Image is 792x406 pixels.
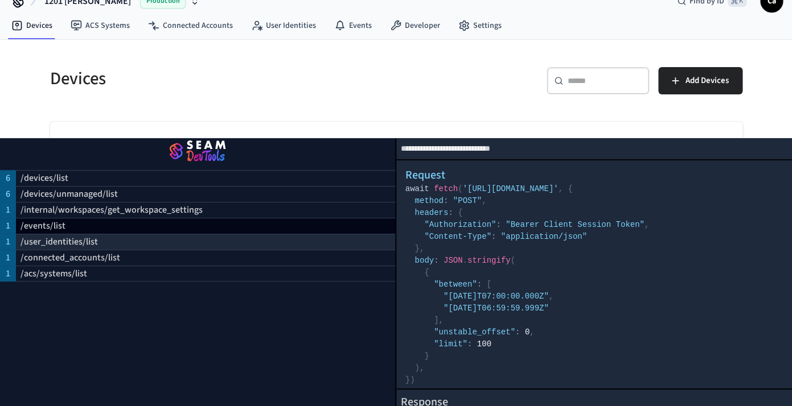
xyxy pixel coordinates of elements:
a: Developer [381,15,449,36]
p: 6 [6,171,10,185]
span: : [477,280,482,289]
span: "Authorization" [424,220,496,229]
span: "Bearer Client Session Token" [506,220,645,229]
span: await [405,184,429,193]
span: [ [486,280,491,289]
p: /internal/workspaces/get_workspace_settings [20,203,203,217]
span: , [645,220,649,229]
span: : [515,328,520,337]
button: Add Devices [658,67,742,94]
a: User Identities [242,15,325,36]
span: "unstable_offset" [434,328,515,337]
span: method [415,196,443,205]
span: body [415,256,434,265]
p: /connected_accounts/list [20,251,120,264]
span: { [458,208,462,217]
span: "between" [434,280,477,289]
p: 6 [6,187,10,201]
span: ] [434,316,438,325]
span: '[URL][DOMAIN_NAME]' [462,184,558,193]
span: , [530,328,534,337]
p: /events/list [20,219,65,233]
p: /acs/systems/list [20,267,87,280]
span: ( [510,256,515,265]
span: { [424,268,429,277]
span: "POST" [453,196,482,205]
span: } [415,244,419,253]
span: , [420,244,424,253]
span: ( [458,184,462,193]
span: , [558,184,563,193]
span: headers [415,208,448,217]
span: fetch [434,184,458,193]
a: Events [325,15,381,36]
a: Settings [449,15,511,36]
span: : [444,196,448,205]
img: Seam Logo DevTools [14,136,381,168]
span: "limit" [434,339,467,349]
span: } [424,351,429,361]
span: "[DATE]T06:59:59.999Z" [444,304,549,313]
span: } [405,375,410,384]
span: . [462,256,467,265]
span: ) [410,375,415,384]
span: JSON [444,256,463,265]
span: { [568,184,572,193]
span: : [467,339,472,349]
p: 1 [6,219,10,233]
span: "application/json" [501,232,587,241]
a: Devices [2,15,61,36]
span: : [434,256,438,265]
h5: Devices [50,67,389,90]
span: , [420,363,424,372]
span: , [438,316,443,325]
span: : [491,232,496,241]
span: , [549,292,553,301]
span: Add Devices [686,73,729,88]
p: /devices/unmanaged/list [20,187,118,201]
span: : [448,208,453,217]
span: "Content-Type" [424,232,491,241]
span: stringify [467,256,511,265]
p: 1 [6,235,10,248]
p: /devices/list [20,171,68,185]
h4: Request [405,167,783,183]
p: 1 [6,203,10,217]
p: 1 [6,267,10,280]
span: "[DATE]T07:00:00.000Z" [444,292,549,301]
span: 0 [525,328,530,337]
p: /user_identities/list [20,235,98,248]
span: , [482,196,486,205]
span: : [496,220,500,229]
a: Connected Accounts [139,15,242,36]
a: ACS Systems [61,15,139,36]
p: 1 [6,251,10,264]
span: 100 [477,339,491,349]
span: ) [415,363,419,372]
